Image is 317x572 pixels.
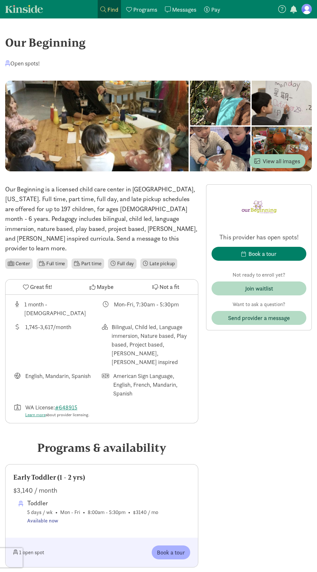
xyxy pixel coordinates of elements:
div: This provider's education philosophy [102,323,191,366]
div: Average tuition for this program [13,323,102,366]
span: Send provider a message [228,314,290,322]
p: Not ready to enroll yet? [212,271,306,279]
div: 1,745-3,617/month [25,323,71,366]
div: Open spots! [5,59,40,68]
div: Our Beginning [5,34,312,51]
a: Learn more [25,412,46,418]
span: Programs [133,6,157,13]
span: Great fit! [30,282,52,291]
div: Age range for children that this provider cares for [13,300,102,317]
span: Book a tour [157,548,185,557]
span: Pay [211,6,220,13]
div: Languages spoken [102,372,191,398]
div: 1 open spot [13,545,102,559]
li: Late pickup [140,258,177,269]
button: Book a tour [152,545,190,559]
button: Not a fit [134,280,198,294]
span: Not a fit [159,282,179,291]
li: Center [5,258,33,269]
button: Maybe [70,280,134,294]
div: Available now [27,517,158,525]
div: American Sign Language, English, French, Mandarin, Spanish [113,372,191,398]
a: Kinside [5,5,43,13]
div: Join waitlist [245,284,273,293]
li: Full time [37,258,68,269]
li: Part time [71,258,104,269]
a: #648915 [55,404,77,411]
p: Our Beginning is a licensed child care center in [GEOGRAPHIC_DATA], [US_STATE]. Full time, part t... [5,184,198,253]
div: 1 month - [DEMOGRAPHIC_DATA] [24,300,102,317]
button: Great fit! [5,280,70,294]
span: View all images [254,157,300,166]
p: Want to ask a question? [212,301,306,308]
div: Mon-Fri, 7:30am - 5:30pm [114,300,179,317]
div: about provider licensing. [25,412,89,418]
img: Provider logo [240,190,279,225]
p: This provider has open spots! [212,233,306,242]
button: View all images [249,154,305,168]
li: Full day [108,258,137,269]
button: Send provider a message [212,311,306,325]
button: Book a tour [212,247,306,261]
div: License number [13,403,102,418]
span: Maybe [97,282,114,291]
span: Messages [172,6,196,13]
span: Find [107,6,118,13]
button: Join waitlist [212,281,306,295]
div: Class schedule [102,300,191,317]
div: Early Toddler (1 - 2 yrs) [13,472,190,483]
div: Bilingual, Child led, Language immersion, Nature based, Play based, Project based, [PERSON_NAME],... [112,323,191,366]
div: Languages taught [13,372,102,398]
div: English, Mandarin, Spanish [25,372,91,398]
span: 5 days / wk • Mon - Fri • 8:00am - 5:30pm • $3140 / mo [27,498,158,525]
div: Programs & availability [5,439,198,456]
div: $3,140 / month [13,485,190,496]
div: WA License: [25,403,89,418]
div: Toddler [27,498,158,508]
div: Book a tour [248,249,277,258]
